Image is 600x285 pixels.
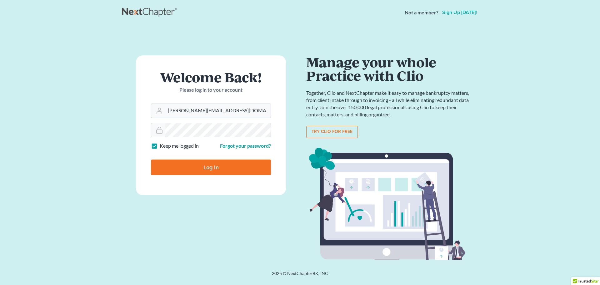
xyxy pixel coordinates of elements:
a: Try clio for free [306,126,358,138]
p: Together, Clio and NextChapter make it easy to manage bankruptcy matters, from client intake thro... [306,89,472,118]
input: Log In [151,160,271,175]
label: Keep me logged in [160,142,199,150]
input: Email Address [165,104,271,118]
div: 2025 © NextChapterBK, INC [122,270,478,282]
p: Please log in to your account [151,86,271,94]
img: clio_bg-1f7fd5e12b4bb4ecf8b57ca1a7e67e4ff233b1f5529bdf2c1c242739b0445cb7.svg [306,145,472,281]
h1: Welcome Back! [151,70,271,84]
strong: Not a member? [405,9,438,16]
h1: Manage your whole Practice with Clio [306,55,472,82]
a: Sign up [DATE]! [441,10,478,15]
a: Forgot your password? [220,143,271,149]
